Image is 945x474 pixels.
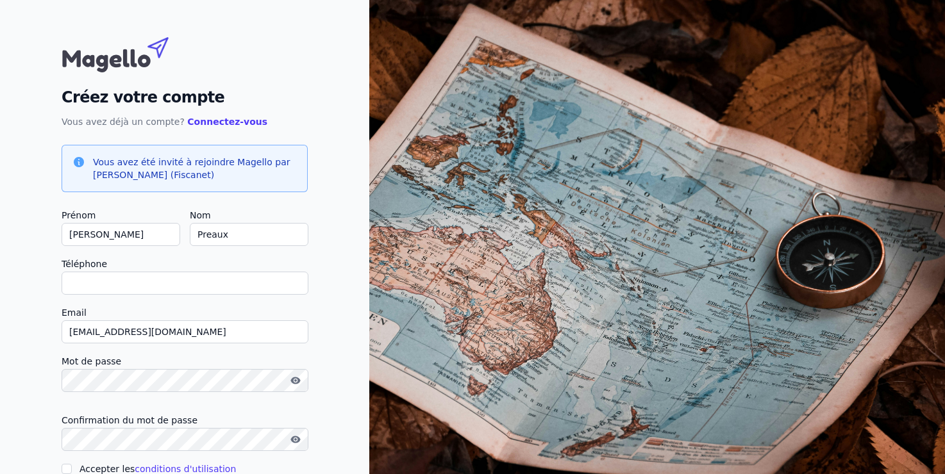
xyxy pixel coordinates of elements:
[62,114,308,129] p: Vous avez déjà un compte?
[62,86,308,109] h2: Créez votre compte
[62,413,308,428] label: Confirmation du mot de passe
[190,208,308,223] label: Nom
[93,156,297,181] h3: Vous avez été invité à rejoindre Magello par [PERSON_NAME] (Fiscanet)
[62,354,308,369] label: Mot de passe
[187,117,267,127] a: Connectez-vous
[135,464,236,474] a: conditions d'utilisation
[62,305,308,320] label: Email
[79,464,236,474] label: Accepter les
[62,31,196,76] img: Magello
[62,256,308,272] label: Téléphone
[62,208,180,223] label: Prénom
